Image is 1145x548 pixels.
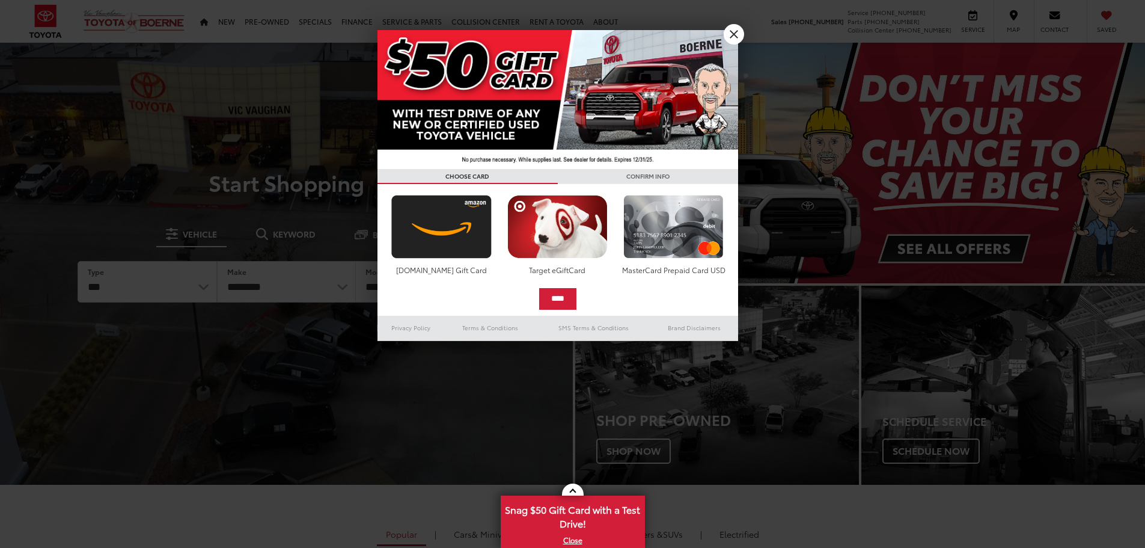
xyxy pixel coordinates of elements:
img: mastercard.png [620,195,727,259]
h3: CONFIRM INFO [558,169,738,184]
div: MasterCard Prepaid Card USD [620,265,727,275]
img: 42635_top_851395.jpg [377,30,738,169]
img: targetcard.png [504,195,611,259]
div: Target eGiftCard [504,265,611,275]
h3: CHOOSE CARD [377,169,558,184]
a: Privacy Policy [377,321,445,335]
span: Snag $50 Gift Card with a Test Drive! [502,497,644,534]
img: amazoncard.png [388,195,495,259]
div: [DOMAIN_NAME] Gift Card [388,265,495,275]
a: Terms & Conditions [444,321,536,335]
a: Brand Disclaimers [650,321,738,335]
a: SMS Terms & Conditions [537,321,650,335]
